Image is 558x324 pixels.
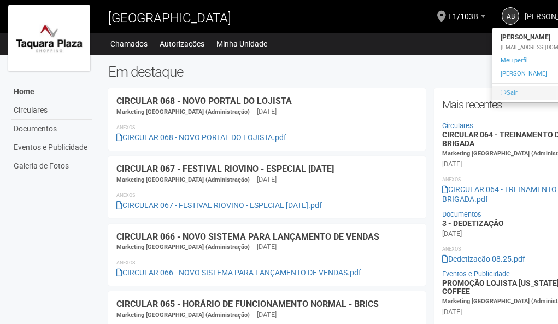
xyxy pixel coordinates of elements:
a: L1/103B [448,14,485,22]
a: CIRCULAR 068 - NOVO PORTAL DO LOJISTA.pdf [116,133,286,142]
a: CIRCULAR 068 - NOVO PORTAL DO LOJISTA [116,96,292,106]
a: Circulares [11,101,92,120]
a: Chamados [110,36,148,51]
a: Documentos [442,210,481,218]
a: Eventos e Publicidade [442,270,510,278]
a: AB [502,7,519,25]
a: Autorizações [160,36,204,51]
span: Marketing [GEOGRAPHIC_DATA] (Administração) [116,176,250,183]
span: L1/103B [448,2,478,21]
li: Anexos [116,258,418,268]
a: Home [11,83,92,101]
div: [DATE] [257,310,277,320]
span: Marketing [GEOGRAPHIC_DATA] (Administração) [116,244,250,251]
div: [DATE] [442,229,462,239]
div: [DATE] [257,242,277,252]
div: [DATE] [257,175,277,184]
a: CIRCULAR 067 - FESTIVAL RIOVINO - ESPECIAL [DATE] [116,164,334,174]
a: Dedetização 08.25.pdf [442,254,525,263]
div: [DATE] [442,159,462,169]
a: CIRCULAR 066 - NOVO SISTEMA PARA LANÇAMENTO DE VENDAS.pdf [116,268,361,277]
li: Anexos [116,123,418,132]
span: Marketing [GEOGRAPHIC_DATA] (Administração) [116,108,250,115]
a: Circulares [442,121,473,130]
li: Anexos [116,190,418,200]
a: CIRCULAR 066 - NOVO SISTEMA PARA LANÇAMENTO DE VENDAS [116,232,379,242]
a: CIRCULAR 067 - FESTIVAL RIOVINO - ESPECIAL [DATE].pdf [116,201,322,210]
a: Minha Unidade [216,36,267,51]
span: Marketing [GEOGRAPHIC_DATA] (Administração) [116,311,250,319]
div: [DATE] [257,107,277,117]
a: 3 - DEDETIZAÇÃO [442,219,504,228]
a: Galeria de Fotos [11,157,92,175]
a: Documentos [11,120,92,138]
a: Eventos e Publicidade [11,138,92,157]
img: logo.jpg [8,5,90,71]
a: CIRCULAR 065 - HORÁRIO DE FUNCIONAMENTO NORMAL - BRICS [116,299,379,309]
div: [DATE] [442,307,462,317]
span: [GEOGRAPHIC_DATA] [108,10,231,26]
